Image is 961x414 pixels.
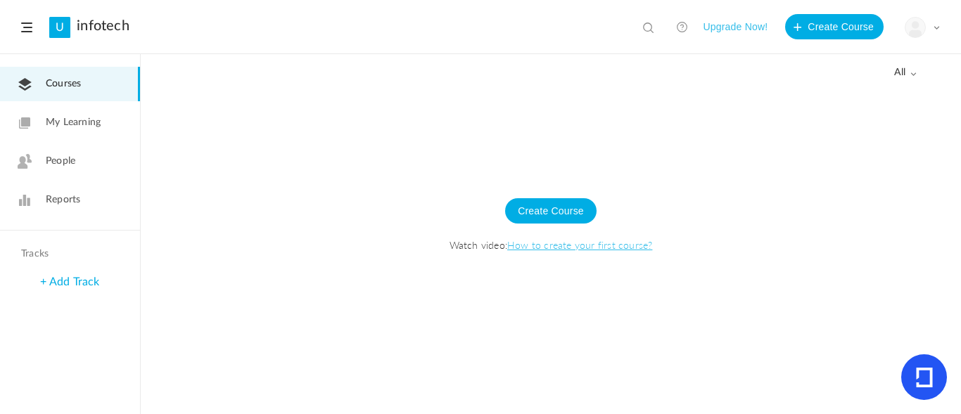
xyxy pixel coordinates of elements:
[507,238,652,252] a: How to create your first course?
[785,14,884,39] button: Create Course
[894,67,917,79] span: all
[46,193,80,207] span: Reports
[155,238,947,252] span: Watch video:
[703,14,768,39] button: Upgrade Now!
[46,77,81,91] span: Courses
[40,276,99,287] a: + Add Track
[21,248,115,260] h4: Tracks
[905,18,925,37] img: user-image.png
[46,115,101,130] span: My Learning
[49,17,70,38] a: U
[77,18,129,34] a: infotech
[505,198,597,224] button: Create Course
[46,154,75,169] span: People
